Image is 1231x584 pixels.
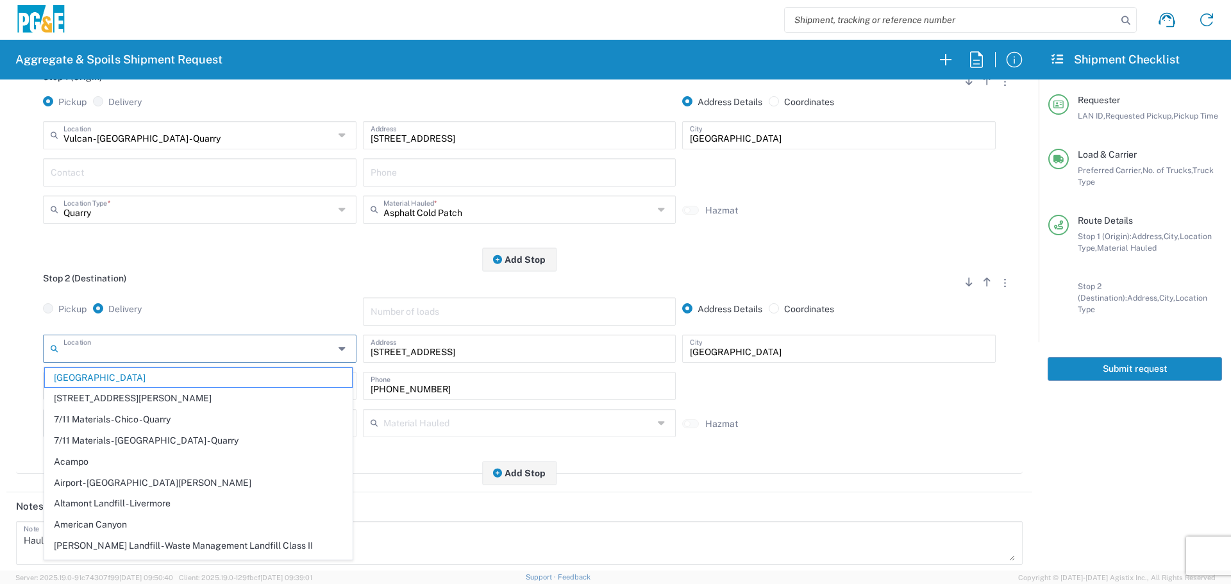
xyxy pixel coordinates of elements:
h2: Notes [16,500,44,513]
span: Requester [1078,95,1120,105]
button: Add Stop [482,461,557,485]
span: Requested Pickup, [1105,111,1173,121]
label: Coordinates [769,303,834,315]
label: Hazmat [705,204,738,216]
span: Copyright © [DATE]-[DATE] Agistix Inc., All Rights Reserved [1018,572,1216,583]
span: Address, [1132,231,1164,241]
span: 7/11 Materials - Chico - Quarry [45,410,352,430]
span: 7/11 Materials - [GEOGRAPHIC_DATA] - Quarry [45,431,352,451]
span: Load & Carrier [1078,149,1137,160]
span: LAN ID, [1078,111,1105,121]
span: Stop 2 (Destination) [43,273,126,283]
span: Address, [1127,293,1159,303]
label: Coordinates [769,96,834,108]
span: City, [1159,293,1175,303]
button: Submit request [1048,357,1222,381]
span: City, [1164,231,1180,241]
a: Feedback [558,573,590,581]
span: [GEOGRAPHIC_DATA] [45,368,352,388]
span: Acampo [45,452,352,472]
img: pge [15,5,67,35]
span: Altamont Landfill - Livermore [45,494,352,513]
span: Pickup Time [1173,111,1218,121]
span: Client: 2025.19.0-129fbcf [179,574,312,581]
span: [DATE] 09:50:40 [119,574,173,581]
span: American Canyon [45,515,352,535]
label: Address Details [682,96,762,108]
span: Preferred Carrier, [1078,165,1143,175]
span: Airport - [GEOGRAPHIC_DATA][PERSON_NAME] [45,473,352,493]
span: [DATE] 09:39:01 [260,574,312,581]
span: Material Hauled [1097,243,1157,253]
span: Server: 2025.19.0-91c74307f99 [15,574,173,581]
label: Hazmat [705,418,738,430]
span: [STREET_ADDRESS][PERSON_NAME] [45,388,352,408]
span: No. of Trucks, [1143,165,1193,175]
h2: Shipment Checklist [1050,52,1180,67]
span: Antioch Building Materials [45,557,352,577]
button: Add Stop [482,247,557,271]
a: Support [526,573,558,581]
label: Address Details [682,303,762,315]
span: Stop 2 (Destination): [1078,281,1127,303]
h2: Aggregate & Spoils Shipment Request [15,52,222,67]
span: [PERSON_NAME] Landfill - Waste Management Landfill Class II [45,536,352,556]
span: Route Details [1078,215,1133,226]
input: Shipment, tracking or reference number [785,8,1117,32]
span: Stop 1 (Origin): [1078,231,1132,241]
